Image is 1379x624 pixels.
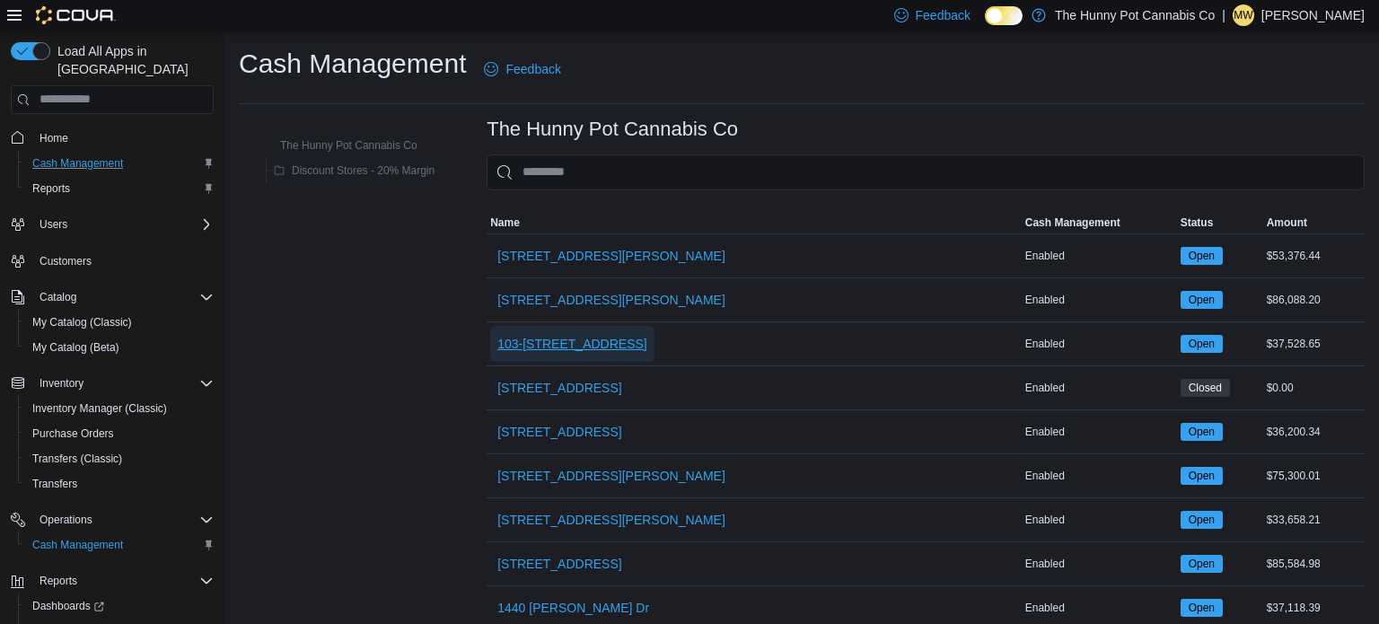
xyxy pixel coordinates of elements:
button: My Catalog (Beta) [18,335,221,360]
span: Open [1181,467,1223,485]
a: Purchase Orders [25,423,121,444]
button: Discount Stores - 20% Margin [267,160,442,181]
span: My Catalog (Classic) [25,312,214,333]
span: My Catalog (Beta) [25,337,214,358]
div: $0.00 [1263,377,1365,399]
span: Open [1189,292,1215,308]
button: 103-[STREET_ADDRESS] [490,326,654,362]
button: Reports [18,176,221,201]
span: Closed [1189,380,1222,396]
span: Dashboards [25,595,214,617]
span: Feedback [505,60,560,78]
span: Open [1189,512,1215,528]
span: Open [1189,468,1215,484]
span: Inventory Manager (Classic) [32,401,167,416]
span: Open [1181,423,1223,441]
span: Home [32,127,214,149]
a: My Catalog (Classic) [25,312,139,333]
span: Home [40,131,68,145]
div: Enabled [1022,597,1177,619]
span: Transfers [32,477,77,491]
span: Discount Stores - 20% Margin [292,163,435,178]
span: Users [40,217,67,232]
button: Cash Management [18,532,221,558]
div: Enabled [1022,289,1177,311]
div: $86,088.20 [1263,289,1365,311]
button: [STREET_ADDRESS][PERSON_NAME] [490,458,733,494]
button: Home [4,125,221,151]
button: Catalog [32,286,83,308]
a: Customers [32,250,99,272]
span: 103-[STREET_ADDRESS] [497,335,647,353]
span: Closed [1181,379,1230,397]
div: $53,376.44 [1263,245,1365,267]
div: Micheala Whelan [1233,4,1254,26]
span: Cash Management [25,534,214,556]
span: Dashboards [32,599,104,613]
button: [STREET_ADDRESS] [490,546,628,582]
span: Load All Apps in [GEOGRAPHIC_DATA] [50,42,214,78]
span: The Hunny Pot Cannabis Co [280,138,417,153]
button: Reports [4,568,221,593]
span: MW [1234,4,1252,26]
div: $37,528.65 [1263,333,1365,355]
span: Inventory Manager (Classic) [25,398,214,419]
span: Open [1189,600,1215,616]
button: [STREET_ADDRESS] [490,414,628,450]
span: Cash Management [25,153,214,174]
span: Purchase Orders [32,426,114,441]
span: Catalog [32,286,214,308]
span: Purchase Orders [25,423,214,444]
button: Cash Management [18,151,221,176]
button: Name [487,212,1022,233]
span: Reports [32,570,214,592]
input: This is a search bar. As you type, the results lower in the page will automatically filter. [487,154,1365,190]
span: Operations [32,509,214,531]
span: Customers [32,250,214,272]
p: [PERSON_NAME] [1261,4,1365,26]
span: [STREET_ADDRESS][PERSON_NAME] [497,511,725,529]
button: Amount [1263,212,1365,233]
button: Purchase Orders [18,421,221,446]
div: $36,200.34 [1263,421,1365,443]
span: My Catalog (Classic) [32,315,132,330]
span: Cash Management [32,538,123,552]
a: Transfers [25,473,84,495]
button: Users [32,214,75,235]
span: Name [490,215,520,230]
div: Enabled [1022,421,1177,443]
span: [STREET_ADDRESS][PERSON_NAME] [497,467,725,485]
span: Cash Management [1025,215,1120,230]
span: Dark Mode [985,25,986,26]
div: $85,584.98 [1263,553,1365,575]
span: My Catalog (Beta) [32,340,119,355]
span: [STREET_ADDRESS] [497,423,621,441]
span: Catalog [40,290,76,304]
a: Home [32,127,75,149]
span: Feedback [916,6,971,24]
span: Open [1181,511,1223,529]
p: | [1222,4,1225,26]
a: Transfers (Classic) [25,448,129,470]
span: 1440 [PERSON_NAME] Dr [497,599,649,617]
span: Customers [40,254,92,268]
button: Operations [4,507,221,532]
div: Enabled [1022,465,1177,487]
span: Users [32,214,214,235]
button: Users [4,212,221,237]
span: Status [1181,215,1214,230]
span: [STREET_ADDRESS] [497,379,621,397]
span: Open [1189,556,1215,572]
a: Inventory Manager (Classic) [25,398,174,419]
span: Transfers (Classic) [32,452,122,466]
button: My Catalog (Classic) [18,310,221,335]
button: [STREET_ADDRESS] [490,370,628,406]
a: Cash Management [25,153,130,174]
button: [STREET_ADDRESS][PERSON_NAME] [490,502,733,538]
div: $33,658.21 [1263,509,1365,531]
a: Cash Management [25,534,130,556]
span: Open [1189,424,1215,440]
span: [STREET_ADDRESS][PERSON_NAME] [497,247,725,265]
span: [STREET_ADDRESS] [497,555,621,573]
a: Reports [25,178,77,199]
